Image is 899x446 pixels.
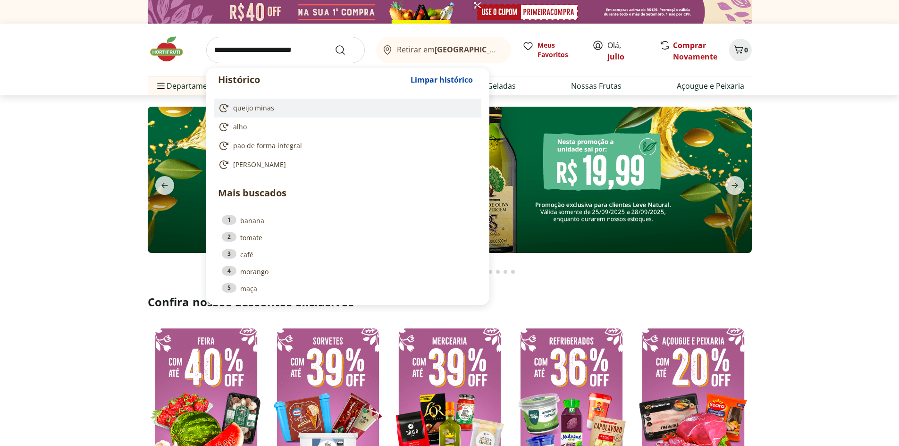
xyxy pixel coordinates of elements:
[222,232,474,243] a: 2tomate
[502,261,509,283] button: Go to page 16 from fs-carousel
[218,102,474,114] a: queijo minas
[148,35,195,63] img: Hortifruti
[494,261,502,283] button: Go to page 15 from fs-carousel
[376,37,511,63] button: Retirar em[GEOGRAPHIC_DATA]/[GEOGRAPHIC_DATA]
[222,283,474,294] a: 5maça
[155,75,167,97] button: Menu
[522,41,581,59] a: Meus Favoritos
[222,232,236,242] div: 2
[233,122,247,132] span: alho
[233,141,302,151] span: pao de forma integral
[218,159,474,170] a: [PERSON_NAME]
[509,261,517,283] button: Go to page 17 from fs-carousel
[218,140,474,151] a: pao de forma integral
[218,121,474,133] a: alho
[222,249,474,260] a: 3café
[729,39,752,61] button: Carrinho
[222,215,236,225] div: 1
[397,45,501,54] span: Retirar em
[607,51,624,62] a: julio
[206,37,365,63] input: search
[571,80,622,92] a: Nossas Frutas
[607,40,649,62] span: Olá,
[718,176,752,195] button: next
[222,249,236,259] div: 3
[222,266,236,276] div: 4
[155,75,223,97] span: Departamentos
[148,295,752,310] h2: Confira nossos descontos exclusivos
[335,44,357,56] button: Submit Search
[411,76,473,84] span: Limpar histórico
[673,40,717,62] a: Comprar Novamente
[744,45,748,54] span: 0
[677,80,744,92] a: Açougue e Peixaria
[218,73,406,86] p: Histórico
[406,68,478,91] button: Limpar histórico
[233,103,274,113] span: queijo minas
[435,44,594,55] b: [GEOGRAPHIC_DATA]/[GEOGRAPHIC_DATA]
[538,41,581,59] span: Meus Favoritos
[233,160,286,169] span: [PERSON_NAME]
[148,176,182,195] button: previous
[222,215,474,226] a: 1banana
[218,186,478,200] p: Mais buscados
[222,283,236,293] div: 5
[487,261,494,283] button: Go to page 14 from fs-carousel
[222,266,474,277] a: 4morango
